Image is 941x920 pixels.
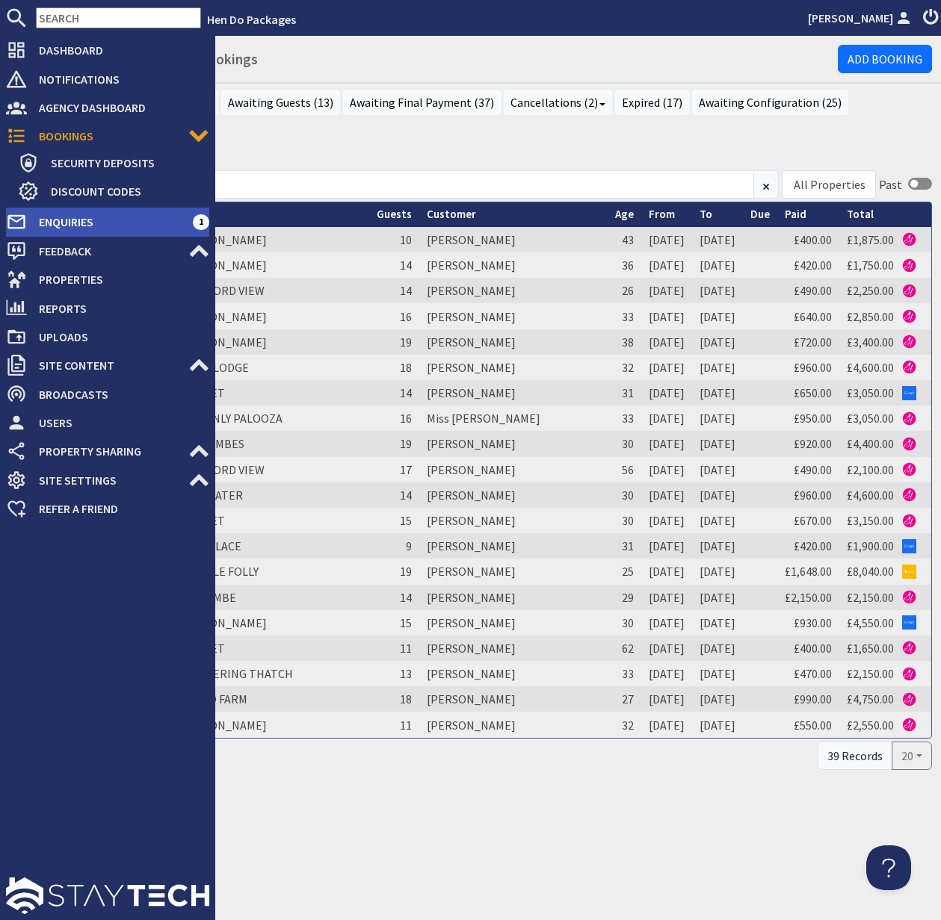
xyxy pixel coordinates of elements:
img: Referer: Google [902,615,916,630]
iframe: Toggle Customer Support [866,845,911,890]
a: Refer a Friend [6,497,209,520]
td: [DATE] [641,355,692,380]
td: 30 [608,431,641,456]
td: [DATE] [641,303,692,329]
span: Users [27,411,209,435]
td: [DATE] [692,508,743,533]
a: Expired (17) [615,90,689,115]
span: 18 [400,691,412,706]
span: Bookings [27,124,188,148]
td: [PERSON_NAME] [419,355,608,380]
a: £400.00 [794,232,832,247]
span: Property Sharing [27,439,188,463]
a: 💗 LA BELLE FOLLY [161,564,259,579]
td: [PERSON_NAME] [419,559,608,584]
td: 30 [608,482,641,508]
a: Total [847,207,874,221]
a: Properties [6,267,209,291]
td: 30 [608,610,641,635]
span: Discount Codes [39,179,209,203]
td: [DATE] [641,610,692,635]
td: [DATE] [692,355,743,380]
td: 32 [608,712,641,737]
td: [DATE] [692,482,743,508]
span: 1 [193,214,209,229]
a: £1,648.00 [785,564,832,579]
a: Add Booking [838,45,932,73]
a: Discount Codes [18,179,209,203]
a: Uploads [6,325,209,349]
td: 27 [608,686,641,712]
td: [DATE] [692,533,743,559]
td: [PERSON_NAME] [419,610,608,635]
span: 13 [400,666,412,681]
span: 17 [400,462,412,477]
td: [PERSON_NAME] [419,482,608,508]
img: Referer: Hen Do Packages [902,437,916,451]
a: [PERSON_NAME] [808,9,914,27]
td: [PERSON_NAME] [419,686,608,712]
span: 16 [400,411,412,426]
a: £3,050.00 [847,411,894,426]
a: £2,850.00 [847,309,894,324]
td: [DATE] [641,431,692,456]
td: [DATE] [641,635,692,661]
td: 56 [608,457,641,482]
td: 36 [608,252,641,278]
span: Refer a Friend [27,497,209,520]
td: [PERSON_NAME] [419,227,608,252]
div: All Properties [794,175,866,193]
span: 16 [400,309,412,324]
a: £420.00 [794,258,832,273]
a: £650.00 [794,385,832,400]
span: 14 [400,590,412,605]
td: [DATE] [641,712,692,737]
td: [DATE] [692,380,743,405]
a: £2,550.00 [847,718,894,733]
td: 30 [608,508,641,533]
td: [PERSON_NAME] [419,508,608,533]
a: £4,400.00 [847,436,894,451]
a: To [700,207,712,221]
span: 14 [400,488,412,503]
a: Agency Dashboard [6,96,209,119]
span: 19 [400,436,412,451]
span: Enquiries [27,210,193,234]
img: Referer: Hen Do Packages [902,309,916,323]
a: £1,650.00 [847,641,894,656]
a: £4,550.00 [847,615,894,630]
a: £490.00 [794,283,832,298]
td: [DATE] [692,252,743,278]
input: Search... [45,170,754,199]
a: Feedback [6,239,209,263]
a: £3,150.00 [847,513,894,528]
td: Miss [PERSON_NAME] [419,405,608,431]
a: From [649,207,675,221]
td: [DATE] [641,380,692,405]
a: £550.00 [794,718,832,733]
td: [PERSON_NAME] [419,303,608,329]
div: Combobox [782,170,876,199]
a: £470.00 [794,666,832,681]
img: Referer: Hen Do Packages [902,641,916,655]
span: Reports [27,296,209,320]
span: 15 [400,513,412,528]
td: [DATE] [692,585,743,610]
a: Security Deposits [18,151,209,175]
a: £960.00 [794,488,832,503]
td: [PERSON_NAME] [419,457,608,482]
td: [PERSON_NAME] [419,712,608,737]
td: [DATE] [641,405,692,431]
td: 25 [608,559,641,584]
img: Referer: Hen Do Packages [902,335,916,349]
a: Notifications [6,67,209,91]
input: SEARCH [36,7,201,28]
th: Due [743,202,777,227]
a: 💗 HEAVENLY PALOOZA [161,411,283,426]
td: [DATE] [641,661,692,686]
td: 33 [608,303,641,329]
a: £920.00 [794,436,832,451]
td: 26 [608,278,641,303]
span: Uploads [27,325,209,349]
a: £2,150.00 [785,590,832,605]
